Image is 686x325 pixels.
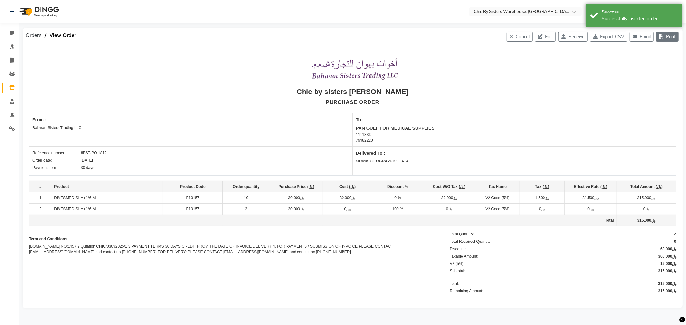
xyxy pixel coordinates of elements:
[81,165,94,171] div: 30 days
[475,203,520,215] td: V2 Code (5%)
[163,203,223,215] td: P10157
[372,203,423,215] td: 100 %
[423,192,475,203] td: ﷼30.000
[23,30,45,41] span: Orders
[163,181,223,192] th: Product Code
[32,150,81,156] div: Reference number:
[558,32,588,42] button: Receive
[672,231,676,237] div: 12
[564,192,617,203] td: ﷼31.500
[564,203,617,215] td: ﷼0
[658,281,676,286] div: ﷼315.000
[535,32,556,42] button: Edit
[602,15,677,22] div: Successfully inserted order.
[323,192,372,203] td: ﷼30.000
[32,117,349,123] div: From :
[29,192,51,203] td: 1
[602,9,677,15] div: Success
[356,117,673,123] div: To :
[660,246,676,252] div: ﷼60.000
[450,231,474,237] div: Total Quantity:
[51,192,163,203] td: DIVESMED SHA+1*6 ML
[29,181,51,192] th: #
[372,181,423,192] th: Discount %
[29,215,617,226] td: Total
[51,203,163,215] td: DIVESMED SHA+1*6 ML
[32,125,349,131] div: Bahwan Sisters Trading LLC
[660,261,676,267] div: ﷼15.000
[450,288,483,294] div: Remaining Amount:
[323,203,372,215] td: ﷼0
[590,32,627,42] button: Export CSV
[46,30,79,41] span: View Order
[450,239,491,244] div: Total Received Quantity:
[29,236,417,242] div: Term and Conditions
[81,157,93,163] div: [DATE]
[297,86,408,97] div: Chic by sisters [PERSON_NAME]
[326,99,379,106] div: PURCHASE ORDER
[450,268,465,274] div: Subtotal:
[223,192,270,203] td: 10
[617,192,676,203] td: ﷼315.000
[356,132,673,137] div: 1111333
[270,192,323,203] td: ﷼30.000
[617,181,676,192] th: Total Amount (﷼)
[16,3,60,21] img: logo
[450,261,465,267] div: V2 (5%):
[295,54,410,83] img: Company Logo
[223,181,270,192] th: Order quantity
[32,157,81,163] div: Order date:
[617,203,676,215] td: ﷼0
[356,150,673,157] div: Delivered To :
[32,165,81,171] div: Payment Term:
[630,32,654,42] button: Email
[507,32,533,42] button: Cancel
[520,181,565,192] th: Tax (﷼)
[356,158,673,164] div: Muscat [GEOGRAPHIC_DATA]
[270,181,323,192] th: Purchase Price (﷼)
[520,203,565,215] td: ﷼0
[81,150,107,156] div: #BST-PO 1812
[658,288,676,294] div: ﷼315.000
[270,203,323,215] td: ﷼30.000
[372,192,423,203] td: 0 %
[520,192,565,203] td: ﷼1.500
[51,181,163,192] th: Product
[223,203,270,215] td: 2
[564,181,617,192] th: Effective Rate (﷼)
[450,281,459,286] div: Total:
[475,181,520,192] th: Tax Name
[617,215,676,226] td: ﷼315.000
[323,181,372,192] th: Cost (﷼)
[658,268,676,274] div: ﷼315.000
[475,192,520,203] td: V2 Code (5%)
[658,253,676,259] div: ﷼300.000
[163,192,223,203] td: P10157
[356,137,673,143] div: 79982220
[29,243,417,255] div: [DOMAIN_NAME] NO:1457 2.Qutation CHIC/03092025/1 3.PAYMENT TERMS 30 DAYS CREDIT FROM THE DATE OF ...
[674,239,676,244] div: 0
[423,181,475,192] th: Cost W/O Tax (﷼)
[656,32,679,42] button: Print
[423,203,475,215] td: ﷼0
[450,246,466,252] div: Discount:
[450,253,478,259] div: Taxable Amount:
[356,125,673,132] div: PAN GULF FOR MEDICAL SUPPLIES
[29,203,51,215] td: 2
